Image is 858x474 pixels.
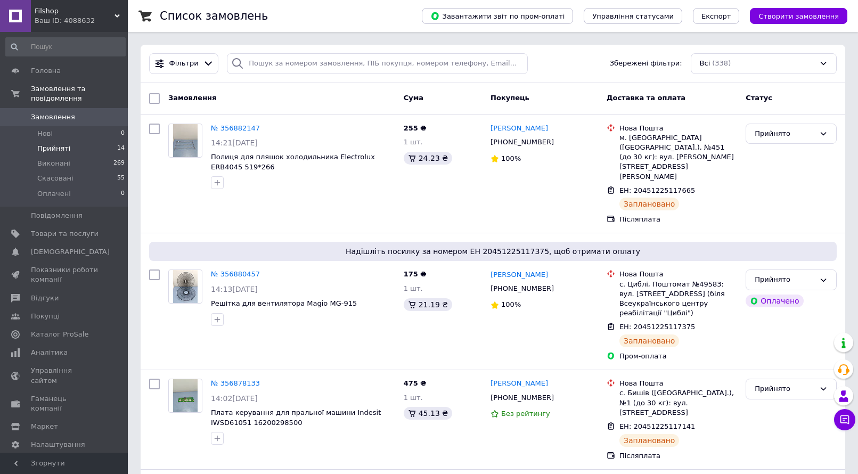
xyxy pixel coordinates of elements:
[619,388,737,418] div: с. Бишів ([GEOGRAPHIC_DATA].), №1 (до 30 кг): вул. [STREET_ADDRESS]
[488,282,556,296] div: [PHONE_NUMBER]
[619,198,680,210] div: Заплановано
[619,269,737,279] div: Нова Пошта
[31,247,110,257] span: [DEMOGRAPHIC_DATA]
[211,138,258,147] span: 14:21[DATE]
[619,280,737,318] div: с. Циблі, Поштомат №49583: вул. [STREET_ADDRESS] (біля Всеукраїнського центру реабілітації "Циблі")
[211,408,381,427] a: Плата керування для пральної машини Indesit IWSD61051 16200298500
[488,135,556,149] div: [PHONE_NUMBER]
[404,407,452,420] div: 45.13 ₴
[121,129,125,138] span: 0
[121,189,125,199] span: 0
[619,133,737,182] div: м. [GEOGRAPHIC_DATA] ([GEOGRAPHIC_DATA].), №451 (до 30 кг): вул. [PERSON_NAME][STREET_ADDRESS][PE...
[491,379,548,389] a: [PERSON_NAME]
[739,12,847,20] a: Створити замовлення
[619,323,695,331] span: ЕН: 20451225117375
[173,124,198,157] img: Фото товару
[584,8,682,24] button: Управління статусами
[404,94,423,102] span: Cума
[211,285,258,293] span: 14:13[DATE]
[117,174,125,183] span: 55
[422,8,573,24] button: Завантажити звіт по пром-оплаті
[755,128,815,140] div: Прийнято
[619,334,680,347] div: Заплановано
[31,293,59,303] span: Відгуки
[31,312,60,321] span: Покупці
[37,159,70,168] span: Виконані
[619,186,695,194] span: ЕН: 20451225117665
[31,348,68,357] span: Аналітика
[693,8,740,24] button: Експорт
[750,8,847,24] button: Створити замовлення
[37,189,71,199] span: Оплачені
[607,94,685,102] span: Доставка та оплата
[491,124,548,134] a: [PERSON_NAME]
[173,270,198,303] img: Фото товару
[153,246,832,257] span: Надішліть посилку за номером ЕН 20451225117375, щоб отримати оплату
[491,94,529,102] span: Покупець
[211,299,357,307] a: Решітка для вентилятора Magio MG-915
[169,59,199,69] span: Фільтри
[619,434,680,447] div: Заплановано
[701,12,731,20] span: Експорт
[488,391,556,405] div: [PHONE_NUMBER]
[592,12,674,20] span: Управління статусами
[491,270,548,280] a: [PERSON_NAME]
[404,152,452,165] div: 24.23 ₴
[37,174,73,183] span: Скасовані
[35,6,115,16] span: Filshop
[712,59,731,67] span: (338)
[430,11,565,21] span: Завантажити звіт по пром-оплаті
[404,138,423,146] span: 1 шт.
[31,211,83,220] span: Повідомлення
[31,229,99,239] span: Товари та послуги
[501,300,521,308] span: 100%
[619,451,737,461] div: Післяплата
[834,409,855,430] button: Чат з покупцем
[31,394,99,413] span: Гаманець компанії
[31,265,99,284] span: Показники роботи компанії
[746,94,772,102] span: Статус
[31,422,58,431] span: Маркет
[31,330,88,339] span: Каталог ProSale
[404,394,423,402] span: 1 шт.
[211,270,260,278] a: № 356880457
[404,298,452,311] div: 21.19 ₴
[31,440,85,450] span: Налаштування
[619,379,737,388] div: Нова Пошта
[700,59,710,69] span: Всі
[211,379,260,387] a: № 356878133
[117,144,125,153] span: 14
[168,94,216,102] span: Замовлення
[619,352,737,361] div: Пром-оплата
[619,215,737,224] div: Післяплата
[37,144,70,153] span: Прийняті
[113,159,125,168] span: 269
[31,84,128,103] span: Замовлення та повідомлення
[227,53,528,74] input: Пошук за номером замовлення, ПІБ покупця, номером телефону, Email, номером накладної
[404,379,427,387] span: 475 ₴
[31,366,99,385] span: Управління сайтом
[37,129,53,138] span: Нові
[31,112,75,122] span: Замовлення
[404,124,427,132] span: 255 ₴
[501,410,550,418] span: Без рейтингу
[755,383,815,395] div: Прийнято
[610,59,682,69] span: Збережені фільтри:
[173,379,198,412] img: Фото товару
[758,12,839,20] span: Створити замовлення
[211,124,260,132] a: № 356882147
[501,154,521,162] span: 100%
[31,66,61,76] span: Головна
[211,153,375,171] a: Полиця для пляшок холодильника Electrolux ERB4045 519*266
[168,379,202,413] a: Фото товару
[168,124,202,158] a: Фото товару
[619,124,737,133] div: Нова Пошта
[404,284,423,292] span: 1 шт.
[160,10,268,22] h1: Список замовлень
[746,295,803,307] div: Оплачено
[404,270,427,278] span: 175 ₴
[168,269,202,304] a: Фото товару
